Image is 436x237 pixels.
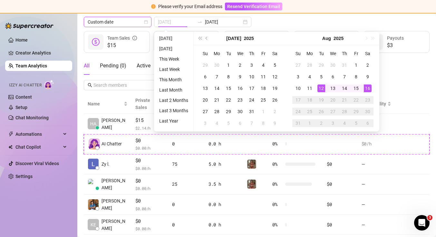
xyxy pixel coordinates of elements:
[84,62,90,70] div: All
[225,84,232,92] div: 15
[213,96,221,104] div: 21
[271,96,279,104] div: 26
[247,180,256,189] img: Greek
[157,35,191,42] li: [DATE]
[157,96,191,104] li: Last 2 Months
[334,32,344,45] button: Choose a year
[352,108,360,115] div: 29
[259,108,267,115] div: 1
[341,73,348,81] div: 7
[234,106,246,117] td: 2025-07-30
[225,3,282,10] button: Resend Verification Email
[362,59,373,71] td: 2025-08-02
[102,218,128,232] span: [PERSON_NAME]
[327,71,339,83] td: 2025-08-06
[157,86,191,94] li: Last Month
[339,59,350,71] td: 2025-07-31
[157,45,191,53] li: [DATE]
[329,96,337,104] div: 20
[339,106,350,117] td: 2025-08-28
[272,181,283,188] span: 0 %
[304,59,315,71] td: 2025-07-28
[294,84,302,92] div: 10
[350,106,362,117] td: 2025-08-29
[234,59,246,71] td: 2025-07-02
[352,84,360,92] div: 15
[247,160,256,169] img: Greek
[292,117,304,129] td: 2025-08-31
[223,94,234,106] td: 2025-07-22
[350,94,362,106] td: 2025-08-22
[199,48,211,59] th: Su
[271,61,279,69] div: 5
[352,61,360,69] div: 1
[269,106,281,117] td: 2025-08-02
[225,119,232,127] div: 5
[306,119,314,127] div: 1
[315,48,327,59] th: Tu
[172,221,201,228] div: 0
[339,117,350,129] td: 2025-09-04
[306,84,314,92] div: 11
[257,71,269,83] td: 2025-07-11
[199,106,211,117] td: 2025-07-27
[350,83,362,94] td: 2025-08-15
[259,73,267,81] div: 11
[157,76,191,84] li: This Month
[350,117,362,129] td: 2025-09-05
[269,94,281,106] td: 2025-07-26
[213,73,221,81] div: 7
[292,106,304,117] td: 2025-08-24
[364,108,372,115] div: 30
[223,71,234,83] td: 2025-07-08
[294,61,302,69] div: 27
[223,59,234,71] td: 2025-07-01
[225,61,232,69] div: 1
[236,108,244,115] div: 30
[211,117,223,129] td: 2025-08-04
[158,3,222,10] div: Please verify your Email address
[225,73,232,81] div: 8
[317,61,325,69] div: 29
[201,108,209,115] div: 27
[362,83,373,94] td: 2025-08-16
[358,154,395,174] td: —
[15,37,28,43] a: Home
[208,221,239,228] div: 0.0 h
[315,71,327,83] td: 2025-08-05
[358,215,395,235] td: —
[88,159,99,169] img: Zy lei
[157,55,191,63] li: This Week
[341,119,348,127] div: 4
[172,181,201,188] div: 25
[327,201,354,208] div: $0
[317,108,325,115] div: 26
[362,140,391,147] div: $0 /h
[246,83,257,94] td: 2025-07-17
[257,117,269,129] td: 2025-08-08
[352,119,360,127] div: 5
[102,197,128,212] span: [PERSON_NAME]
[205,18,242,25] input: End date
[15,105,27,110] a: Setup
[339,83,350,94] td: 2025-08-14
[15,142,61,152] span: Chat Copilot
[315,83,327,94] td: 2025-08-12
[304,94,315,106] td: 2025-08-18
[352,73,360,81] div: 8
[272,140,283,147] span: 0 %
[199,117,211,129] td: 2025-08-03
[339,71,350,83] td: 2025-08-07
[144,20,148,24] span: calendar
[272,201,283,208] span: 0 %
[135,165,164,172] span: $ 0.00 /h
[304,83,315,94] td: 2025-08-11
[8,132,14,137] span: thunderbolt
[339,94,350,106] td: 2025-08-21
[269,48,281,59] th: Sa
[327,181,354,188] div: $0
[358,194,395,215] td: —
[350,71,362,83] td: 2025-08-08
[223,83,234,94] td: 2025-07-15
[227,4,280,9] span: Resend Verification Email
